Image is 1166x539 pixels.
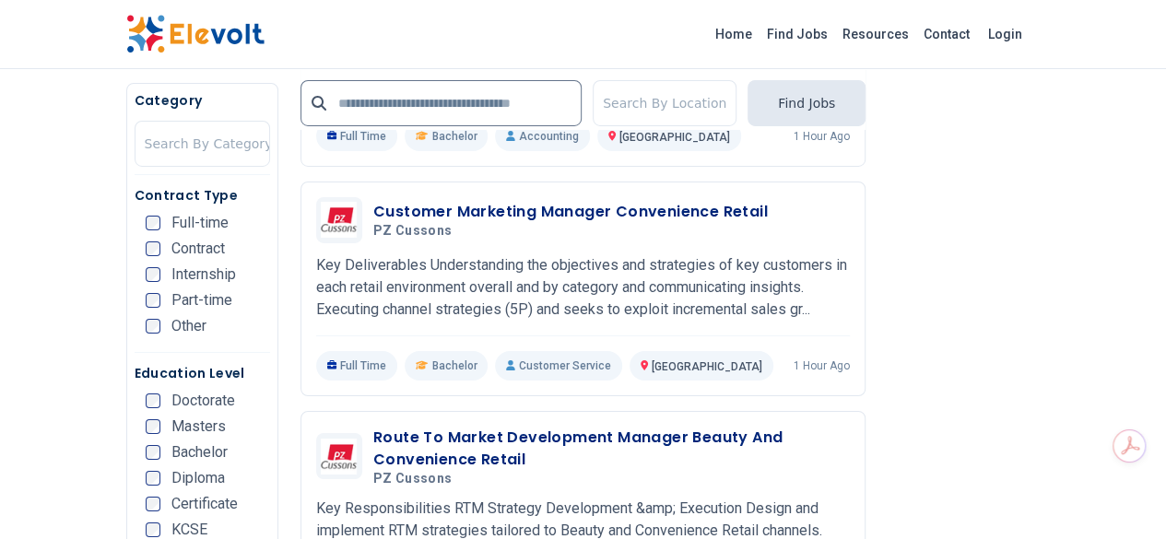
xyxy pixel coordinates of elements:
[171,471,225,486] span: Diploma
[171,216,229,230] span: Full-time
[171,419,226,434] span: Masters
[171,445,228,460] span: Bachelor
[135,186,270,205] h5: Contract Type
[431,358,477,373] span: Bachelor
[316,351,398,381] p: Full Time
[495,122,589,151] p: Accounting
[135,91,270,110] h5: Category
[146,419,160,434] input: Masters
[171,293,232,308] span: Part-time
[794,358,850,373] p: 1 hour ago
[146,497,160,511] input: Certificate
[1074,451,1166,539] iframe: Chat Widget
[316,197,850,381] a: PZ CussonsCustomer Marketing Manager Convenience RetailPZ CussonsKey Deliverables Understanding t...
[171,267,236,282] span: Internship
[146,293,160,308] input: Part-time
[146,241,160,256] input: Contract
[146,216,160,230] input: Full-time
[373,427,850,471] h3: Route To Market Development Manager Beauty And Convenience Retail
[977,16,1033,53] a: Login
[495,351,621,381] p: Customer Service
[146,393,160,408] input: Doctorate
[916,19,977,49] a: Contact
[794,129,850,144] p: 1 hour ago
[373,471,453,487] span: PZ Cussons
[619,131,730,144] span: [GEOGRAPHIC_DATA]
[760,19,835,49] a: Find Jobs
[146,267,160,282] input: Internship
[171,497,238,511] span: Certificate
[171,393,235,408] span: Doctorate
[146,471,160,486] input: Diploma
[748,80,866,126] button: Find Jobs
[321,202,358,238] img: PZ Cussons
[171,241,225,256] span: Contract
[373,201,768,223] h3: Customer Marketing Manager Convenience Retail
[146,445,160,460] input: Bachelor
[316,122,398,151] p: Full Time
[708,19,760,49] a: Home
[146,522,160,537] input: KCSE
[431,129,477,144] span: Bachelor
[171,522,207,537] span: KCSE
[135,364,270,382] h5: Education Level
[835,19,916,49] a: Resources
[652,360,762,373] span: [GEOGRAPHIC_DATA]
[146,319,160,334] input: Other
[373,223,453,240] span: PZ Cussons
[126,15,265,53] img: Elevolt
[321,439,358,475] img: PZ Cussons
[171,319,206,334] span: Other
[316,254,850,321] p: Key Deliverables Understanding the objectives and strategies of key customers in each retail envi...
